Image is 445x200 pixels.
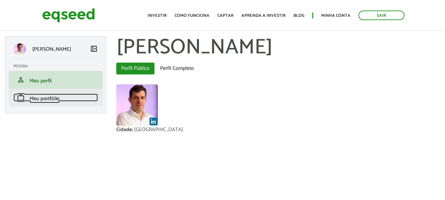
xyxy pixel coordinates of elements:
[321,14,350,18] a: Minha conta
[175,14,209,18] a: Como funciona
[14,94,98,101] a: workMeu portfólio
[90,45,98,53] span: left_panel_close
[30,94,60,103] span: Meu portfólio
[14,76,98,84] a: personMeu perfil
[9,71,103,89] li: Meu perfil
[155,63,199,74] a: Perfil Completo
[217,14,234,18] a: Captar
[241,14,286,18] a: Aprenda a investir
[116,84,158,126] img: Foto de Frederico Goldschmidt
[17,76,25,84] span: person
[42,7,95,24] img: EqSeed
[134,127,183,132] div: [GEOGRAPHIC_DATA]
[90,45,98,54] a: Colapsar menu
[116,36,440,59] h1: [PERSON_NAME]
[132,125,133,134] span: :
[14,64,103,68] h2: Pessoal
[116,84,158,126] a: Ver perfil do usuário.
[32,46,71,52] p: [PERSON_NAME]
[30,76,52,85] span: Meu perfil
[17,94,25,101] span: work
[116,127,134,132] div: Cidade
[148,14,167,18] a: Investir
[293,14,304,18] a: Blog
[116,63,154,74] a: Perfil Público
[9,89,103,106] li: Meu portfólio
[358,11,404,20] a: Sair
